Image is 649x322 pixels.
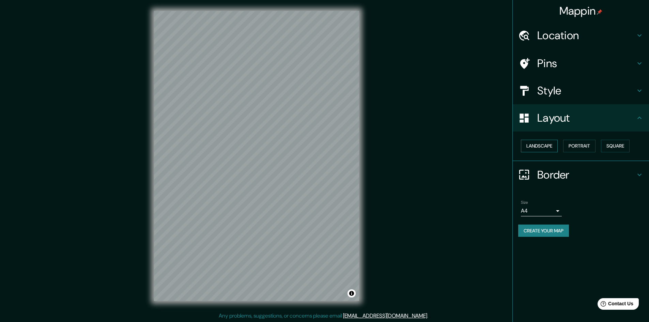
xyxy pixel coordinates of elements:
[428,312,429,320] div: .
[343,312,427,319] a: [EMAIL_ADDRESS][DOMAIN_NAME]
[521,199,528,205] label: Size
[513,50,649,77] div: Pins
[513,104,649,132] div: Layout
[537,84,635,97] h4: Style
[219,312,428,320] p: Any problems, suggestions, or concerns please email .
[537,111,635,125] h4: Layout
[521,205,562,216] div: A4
[563,140,596,152] button: Portrait
[513,77,649,104] div: Style
[513,161,649,188] div: Border
[154,11,359,301] canvas: Map
[537,57,635,70] h4: Pins
[537,29,635,42] h4: Location
[588,295,642,315] iframe: Help widget launcher
[513,22,649,49] div: Location
[518,225,569,237] button: Create your map
[601,140,630,152] button: Square
[537,168,635,182] h4: Border
[429,312,431,320] div: .
[521,140,558,152] button: Landscape
[347,289,356,297] button: Toggle attribution
[597,9,602,15] img: pin-icon.png
[559,4,603,18] h4: Mappin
